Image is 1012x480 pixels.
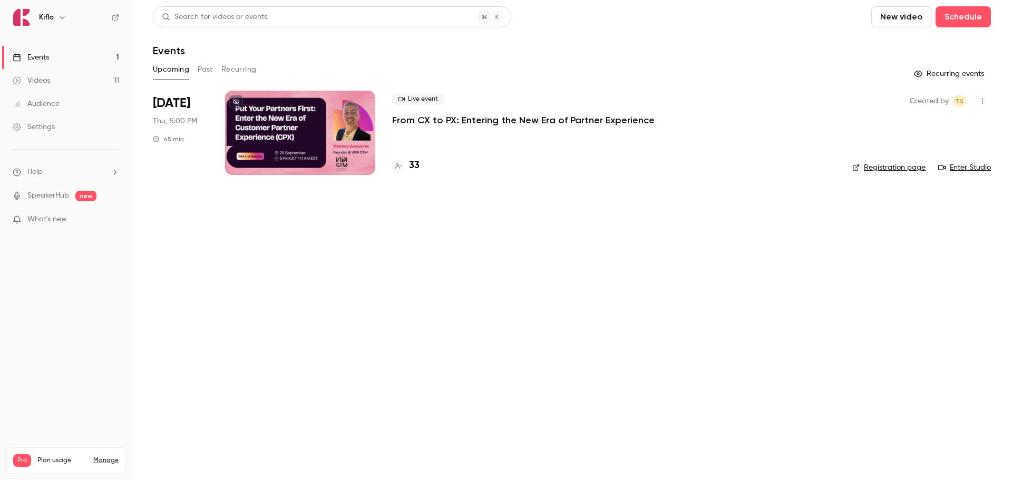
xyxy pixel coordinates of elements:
button: Recurring events [909,65,991,82]
a: 33 [392,159,420,173]
a: Registration page [852,162,926,173]
button: Past [198,61,213,78]
span: Plan usage [37,456,87,465]
button: Upcoming [153,61,189,78]
div: Settings [13,122,55,132]
span: TS [955,95,964,107]
div: Videos [13,75,50,86]
span: [DATE] [153,95,190,112]
div: Audience [13,99,60,109]
img: Kiflo [13,9,30,26]
span: Pro [13,454,31,467]
a: SpeakerHub [27,190,69,201]
iframe: Noticeable Trigger [106,215,119,224]
span: Help [27,166,43,178]
div: Search for videos or events [162,12,267,23]
span: Tomica Stojanovikj [953,95,966,107]
span: What's new [27,214,67,225]
a: Manage [93,456,119,465]
h6: Kiflo [39,12,54,23]
span: Created by [910,95,949,107]
div: Sep 25 Thu, 5:00 PM (Europe/Rome) [153,91,208,175]
a: Enter Studio [938,162,991,173]
button: Schedule [936,6,991,27]
a: From CX to PX: Entering the New Era of Partner Experience [392,114,655,126]
h1: Events [153,44,185,57]
div: 45 min [153,135,184,143]
span: new [75,191,96,201]
div: Events [13,52,49,63]
li: help-dropdown-opener [13,166,119,178]
button: Recurring [221,61,257,78]
h4: 33 [409,159,420,173]
span: Thu, 5:00 PM [153,116,197,126]
button: New video [871,6,931,27]
span: Live event [392,93,444,105]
